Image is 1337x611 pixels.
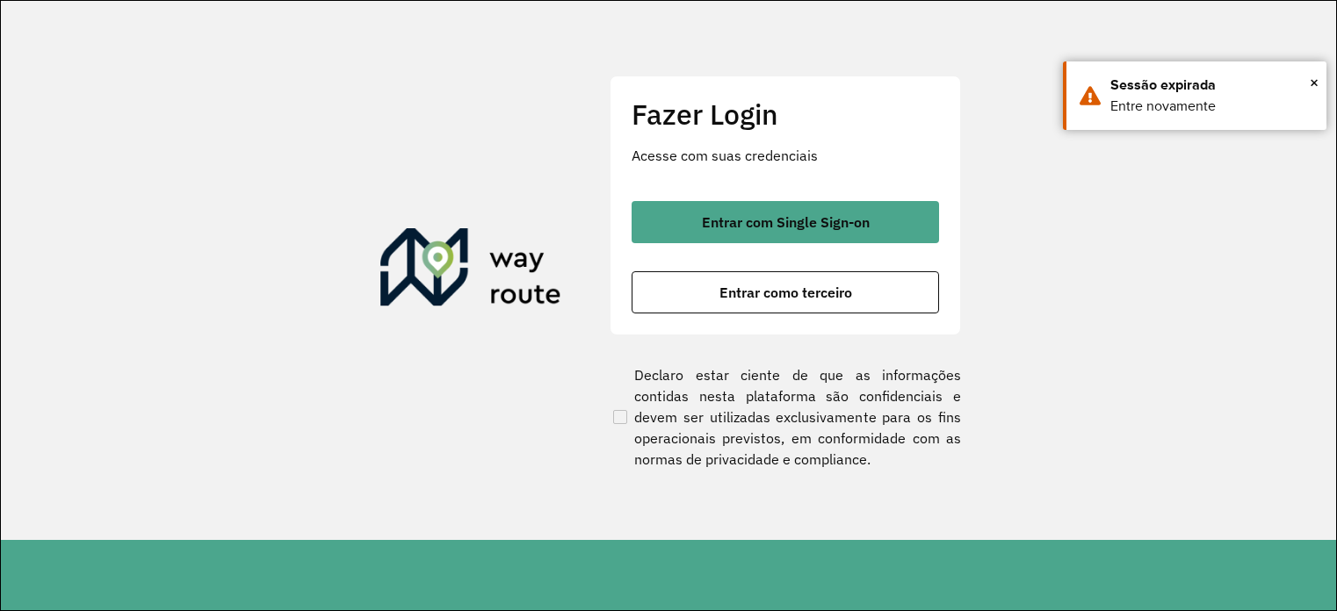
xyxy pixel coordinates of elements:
button: button [632,271,939,313]
h2: Fazer Login [632,97,939,131]
button: Close [1310,69,1319,96]
span: Entrar com Single Sign-on [702,215,870,229]
span: Entrar como terceiro [719,285,852,299]
div: Entre novamente [1110,96,1313,117]
img: Roteirizador AmbevTech [380,228,561,313]
span: × [1310,69,1319,96]
div: Sessão expirada [1110,75,1313,96]
label: Declaro estar ciente de que as informações contidas nesta plataforma são confidenciais e devem se... [610,364,961,470]
p: Acesse com suas credenciais [632,145,939,166]
button: button [632,201,939,243]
